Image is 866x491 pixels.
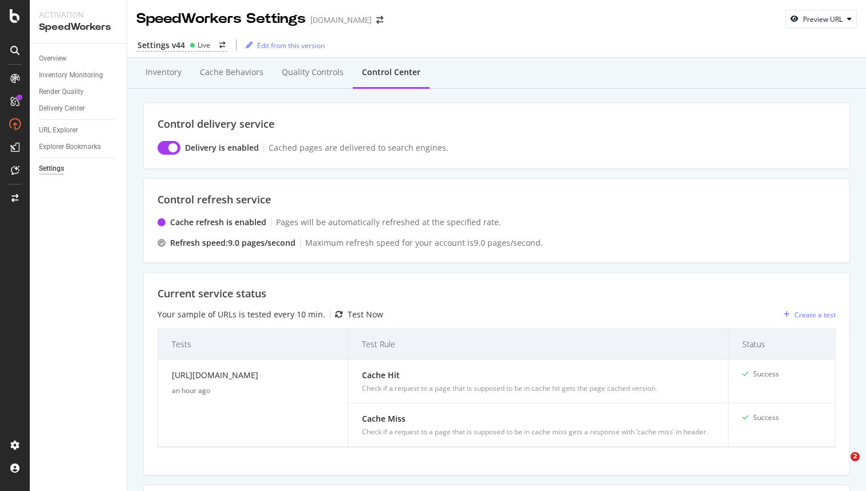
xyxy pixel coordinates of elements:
[362,338,711,350] span: Test Rule
[39,69,103,81] div: Inventory Monitoring
[170,237,296,249] div: Refresh speed: 9.0 pages /second
[137,40,185,51] div: Settings v44
[753,413,779,423] div: Success
[39,103,119,115] a: Delivery Center
[310,14,372,26] div: [DOMAIN_NAME]
[269,142,448,154] div: Cached pages are delivered to search engines.
[753,369,779,379] div: Success
[794,310,836,320] div: Create a test
[39,21,117,34] div: SpeedWorkers
[851,452,860,461] span: 2
[145,66,182,78] div: Inventory
[39,53,66,65] div: Overview
[305,237,543,249] div: Maximum refresh speed for your account is 9.0 pages /second.
[39,124,119,136] a: URL Explorer
[362,413,714,425] div: Cache Miss
[39,141,119,153] a: Explorer Bookmarks
[785,10,857,28] button: Preview URL
[376,16,383,24] div: arrow-right-arrow-left
[185,142,259,154] div: Delivery is enabled
[158,309,325,320] div: Your sample of URLs is tested every 10 min.
[200,66,263,78] div: Cache behaviors
[39,9,117,21] div: Activation
[39,124,78,136] div: URL Explorer
[827,452,855,480] iframe: Intercom live chat
[276,217,501,228] div: Pages will be automatically refreshed at the specified rate.
[39,103,85,115] div: Delivery Center
[282,66,344,78] div: Quality Controls
[198,40,210,50] div: Live
[362,369,714,381] div: Cache Hit
[39,86,84,98] div: Render Quality
[172,369,334,386] div: [URL][DOMAIN_NAME]
[803,14,843,24] div: Preview URL
[136,9,306,29] div: SpeedWorkers Settings
[39,163,119,175] a: Settings
[362,427,714,437] div: Check if a request to a page that is supposed to be in cache miss gets a response with ‘cache mis...
[172,338,331,350] span: Tests
[158,193,836,207] div: Control refresh service
[39,163,64,175] div: Settings
[219,42,226,49] div: arrow-right-arrow-left
[348,309,383,320] div: Test Now
[39,141,101,153] div: Explorer Bookmarks
[158,286,836,301] div: Current service status
[742,338,818,350] span: Status
[172,386,334,396] div: an hour ago
[158,117,836,132] div: Control delivery service
[39,69,119,81] a: Inventory Monitoring
[257,41,325,50] div: Edit from this version
[362,66,420,78] div: Control Center
[362,383,714,394] div: Check if a request to a page that is supposed to be in cache hit gets the page cached version.
[39,53,119,65] a: Overview
[779,305,836,324] button: Create a test
[170,217,266,228] div: Cache refresh is enabled
[39,86,119,98] a: Render Quality
[241,36,325,54] button: Edit from this version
